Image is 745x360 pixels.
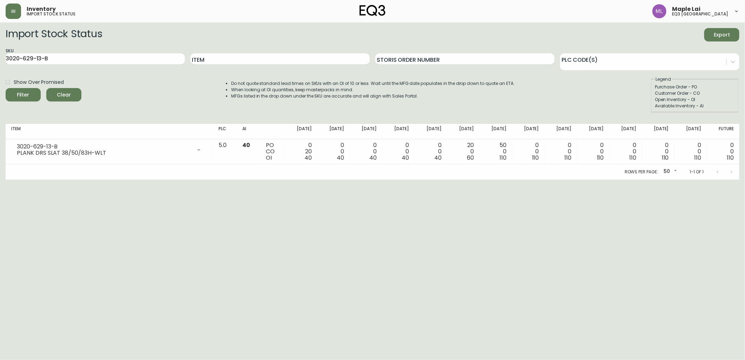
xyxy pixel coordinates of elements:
[369,154,377,162] span: 40
[564,154,571,162] span: 110
[485,142,507,161] div: 50 0
[647,142,669,161] div: 0 0
[415,124,448,139] th: [DATE]
[694,154,701,162] span: 110
[237,124,260,139] th: AI
[727,154,734,162] span: 110
[242,141,250,149] span: 40
[629,154,636,162] span: 110
[655,96,735,103] div: Open Inventory - OI
[583,142,604,161] div: 0 0
[337,154,344,162] span: 40
[231,87,515,93] li: When looking at OI quantities, keep masterpacks in mind.
[672,6,700,12] span: Maple Lai
[231,93,515,99] li: MFGs listed in the drop down under the SKU are accurate and will align with Sales Portal.
[17,150,192,156] div: PLANK DRS SLAT 38/50/83H-WLT
[662,154,669,162] span: 110
[213,124,237,139] th: PLC
[266,142,279,161] div: PO CO
[266,154,272,162] span: OI
[710,31,734,39] span: Export
[499,154,506,162] span: 110
[350,124,383,139] th: [DATE]
[382,124,415,139] th: [DATE]
[655,103,735,109] div: Available Inventory - AI
[655,84,735,90] div: Purchase Order - PO
[652,4,666,18] img: 61e28cffcf8cc9f4e300d877dd684943
[655,90,735,96] div: Customer Order - CO
[14,79,64,86] span: Show Over Promised
[447,124,480,139] th: [DATE]
[434,154,442,162] span: 40
[46,88,81,101] button: Clear
[17,91,29,99] div: Filter
[27,12,75,16] h5: import stock status
[674,124,707,139] th: [DATE]
[480,124,512,139] th: [DATE]
[610,124,642,139] th: [DATE]
[6,88,41,101] button: Filter
[402,154,409,162] span: 40
[615,142,637,161] div: 0 0
[388,142,409,161] div: 0 0
[712,142,734,161] div: 0 0
[453,142,474,161] div: 20 0
[704,28,739,41] button: Export
[577,124,610,139] th: [DATE]
[356,142,377,161] div: 0 0
[285,124,317,139] th: [DATE]
[512,124,545,139] th: [DATE]
[421,142,442,161] div: 0 0
[17,144,192,150] div: 3020-629-13-B
[550,142,572,161] div: 0 0
[625,169,658,175] p: Rows per page:
[690,169,704,175] p: 1-1 of 1
[680,142,702,161] div: 0 0
[545,124,577,139] th: [DATE]
[6,124,213,139] th: Item
[6,28,102,41] h2: Import Stock Status
[323,142,344,161] div: 0 0
[52,91,76,99] span: Clear
[642,124,674,139] th: [DATE]
[231,80,515,87] li: Do not quote standard lead times on SKUs with an OI of 10 or less. Wait until the MFG date popula...
[661,166,678,178] div: 50
[213,139,237,164] td: 5.0
[672,12,728,16] h5: eq3 [GEOGRAPHIC_DATA]
[597,154,604,162] span: 110
[518,142,539,161] div: 0 0
[655,76,672,82] legend: Legend
[707,124,739,139] th: Future
[317,124,350,139] th: [DATE]
[360,5,385,16] img: logo
[532,154,539,162] span: 110
[304,154,312,162] span: 40
[467,154,474,162] span: 60
[27,6,56,12] span: Inventory
[290,142,312,161] div: 0 20
[11,142,207,158] div: 3020-629-13-BPLANK DRS SLAT 38/50/83H-WLT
